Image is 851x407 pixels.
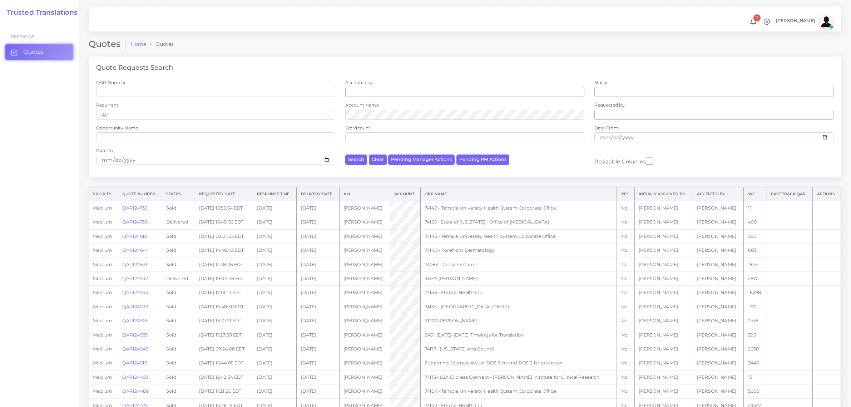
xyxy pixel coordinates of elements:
[744,300,767,314] td: 1371
[390,188,421,201] th: Account
[339,201,390,215] td: [PERSON_NAME]
[2,9,78,17] a: Trusted Translations
[420,201,617,215] td: 74149 - Temple University Health System Corporate Office
[744,384,767,398] td: 5000
[339,342,390,356] td: [PERSON_NAME]
[297,300,339,314] td: [DATE]
[693,286,744,300] td: [PERSON_NAME]
[693,215,744,229] td: [PERSON_NAME]
[93,360,112,366] span: medium
[297,201,339,215] td: [DATE]
[297,286,339,300] td: [DATE]
[122,262,147,267] a: QAR124631
[93,234,112,239] span: medium
[635,370,693,384] td: [PERSON_NAME]
[339,188,390,201] th: AM
[122,332,148,338] a: QAR124555
[813,188,841,201] th: Actions
[420,215,617,229] td: 74155 - State of [US_STATE] - Office of [MEDICAL_DATA]
[693,271,744,285] td: [PERSON_NAME]
[339,328,390,342] td: [PERSON_NAME]
[122,219,148,225] a: QAR124730
[195,356,253,370] td: [DATE] 15:44:05 EDT
[635,201,693,215] td: [PERSON_NAME]
[339,258,390,271] td: [PERSON_NAME]
[122,388,149,394] a: QAR124480
[617,370,635,384] td: No
[345,79,373,85] label: Accepted by
[594,102,625,108] label: Requested by
[420,314,617,328] td: 91222 [PERSON_NAME]
[635,342,693,356] td: [PERSON_NAME]
[420,188,617,201] th: Opp Name
[635,258,693,271] td: [PERSON_NAME]
[339,370,390,384] td: [PERSON_NAME]
[162,342,195,356] td: Sold
[617,314,635,328] td: No
[162,300,195,314] td: Sold
[420,384,617,398] td: 74104 - Temple University Health System Corporate Office
[253,215,297,229] td: [DATE]
[122,304,148,309] a: QAR124592
[93,262,112,267] span: medium
[420,342,617,356] td: 74117 - [US_STATE] Arts Council
[744,215,767,229] td: 490
[93,205,112,211] span: medium
[744,328,767,342] td: 395
[693,258,744,271] td: [PERSON_NAME]
[96,147,113,153] label: Date To
[122,318,147,323] a: QAR124561
[297,188,339,201] th: Delivery Date
[693,314,744,328] td: [PERSON_NAME]
[693,384,744,398] td: [PERSON_NAME]
[122,360,147,366] a: QAR124518
[744,188,767,201] th: WC
[635,215,693,229] td: [PERSON_NAME]
[339,286,390,300] td: [PERSON_NAME]
[253,314,297,328] td: [DATE]
[420,328,617,342] td: 8401 [DATE]-[DATE] Timelogs for Translation
[635,356,693,370] td: [PERSON_NAME]
[122,346,148,352] a: QAR124548
[635,314,693,328] td: [PERSON_NAME]
[93,219,112,225] span: medium
[93,346,112,352] span: medium
[96,125,138,131] label: Opportunity Name
[753,14,761,21] span: 1
[122,276,148,281] a: QAR124597
[89,39,126,49] h2: Quotes
[162,188,195,201] th: Status
[253,384,297,398] td: [DATE]
[195,244,253,258] td: [DATE] 14:40:43 EDT
[162,229,195,243] td: Sold
[162,201,195,215] td: Sold
[162,370,195,384] td: Sold
[345,155,367,165] button: Search
[195,370,253,384] td: [DATE] 12:42:34 EDT
[456,155,509,165] button: Pending PM Actions
[744,370,767,384] td: 15
[420,286,617,300] td: 74136 - Eternal Health LLC
[195,342,253,356] td: [DATE] 09:24:08 EDT
[96,64,173,72] h4: Quote Requests Search
[693,300,744,314] td: [PERSON_NAME]
[617,286,635,300] td: No
[744,314,767,328] td: 2538
[617,342,635,356] td: No
[253,370,297,384] td: [DATE]
[635,188,693,201] th: Initially Assigned to
[594,79,608,85] label: Status
[767,188,813,201] th: Fast Track QAR
[744,286,767,300] td: 18298
[162,258,195,271] td: Sold
[297,370,339,384] td: [DATE]
[297,271,339,285] td: [DATE]
[617,328,635,342] td: No
[93,388,112,394] span: medium
[162,356,195,370] td: Sold
[617,215,635,229] td: No
[93,318,112,323] span: medium
[744,271,767,285] td: 2817
[617,271,635,285] td: No
[195,215,253,229] td: [DATE] 15:45:06 EDT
